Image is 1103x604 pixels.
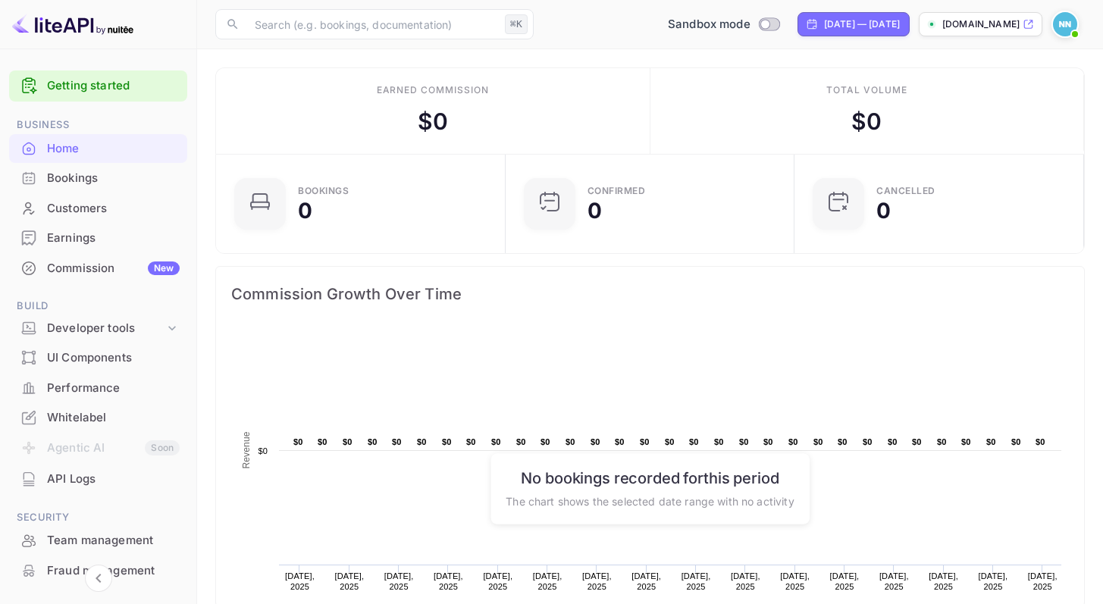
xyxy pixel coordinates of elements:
[9,117,187,133] span: Business
[1011,437,1021,446] text: $0
[788,437,798,446] text: $0
[9,526,187,554] a: Team management
[293,437,303,446] text: $0
[689,437,699,446] text: $0
[533,571,562,591] text: [DATE], 2025
[582,571,612,591] text: [DATE], 2025
[9,343,187,371] a: UI Components
[986,437,996,446] text: $0
[47,200,180,218] div: Customers
[318,437,327,446] text: $0
[9,556,187,586] div: Fraud management
[9,526,187,555] div: Team management
[9,556,187,584] a: Fraud management
[879,571,909,591] text: [DATE], 2025
[418,105,448,139] div: $ 0
[298,200,312,221] div: 0
[1036,437,1045,446] text: $0
[466,437,476,446] text: $0
[47,380,180,397] div: Performance
[9,315,187,342] div: Developer tools
[682,571,711,591] text: [DATE], 2025
[665,437,675,446] text: $0
[863,437,873,446] text: $0
[505,14,528,34] div: ⌘K
[9,254,187,282] a: CommissionNew
[9,374,187,402] a: Performance
[47,471,180,488] div: API Logs
[47,562,180,580] div: Fraud management
[9,465,187,493] a: API Logs
[47,77,180,95] a: Getting started
[516,437,526,446] text: $0
[9,164,187,193] div: Bookings
[483,571,512,591] text: [DATE], 2025
[434,571,463,591] text: [DATE], 2025
[506,493,794,509] p: The chart shows the selected date range with no activity
[591,437,600,446] text: $0
[588,186,646,196] div: Confirmed
[876,200,891,221] div: 0
[85,565,112,592] button: Collapse navigation
[9,343,187,373] div: UI Components
[942,17,1020,31] p: [DOMAIN_NAME]
[392,437,402,446] text: $0
[731,571,760,591] text: [DATE], 2025
[12,12,133,36] img: LiteAPI logo
[298,186,349,196] div: Bookings
[241,431,252,468] text: Revenue
[384,571,414,591] text: [DATE], 2025
[824,17,900,31] div: [DATE] — [DATE]
[912,437,922,446] text: $0
[9,374,187,403] div: Performance
[47,320,165,337] div: Developer tools
[9,134,187,164] div: Home
[615,437,625,446] text: $0
[377,83,489,97] div: Earned commission
[813,437,823,446] text: $0
[47,349,180,367] div: UI Components
[1053,12,1077,36] img: NV cartrawler NV
[9,70,187,102] div: Getting started
[838,437,848,446] text: $0
[640,437,650,446] text: $0
[9,164,187,192] a: Bookings
[9,194,187,222] a: Customers
[9,254,187,283] div: CommissionNew
[961,437,971,446] text: $0
[47,532,180,549] div: Team management
[541,437,550,446] text: $0
[979,571,1008,591] text: [DATE], 2025
[47,260,180,277] div: Commission
[285,571,315,591] text: [DATE], 2025
[506,468,794,487] h6: No bookings recorded for this period
[763,437,773,446] text: $0
[566,437,575,446] text: $0
[631,571,661,591] text: [DATE], 2025
[231,282,1069,306] span: Commission Growth Over Time
[888,437,898,446] text: $0
[9,224,187,253] div: Earnings
[9,224,187,252] a: Earnings
[876,186,935,196] div: CANCELLED
[588,200,602,221] div: 0
[937,437,947,446] text: $0
[9,134,187,162] a: Home
[1028,571,1058,591] text: [DATE], 2025
[148,261,180,275] div: New
[662,16,785,33] div: Switch to Production mode
[668,16,750,33] span: Sandbox mode
[343,437,353,446] text: $0
[47,140,180,158] div: Home
[851,105,882,139] div: $ 0
[442,437,452,446] text: $0
[929,571,958,591] text: [DATE], 2025
[714,437,724,446] text: $0
[368,437,378,446] text: $0
[739,437,749,446] text: $0
[417,437,427,446] text: $0
[246,9,499,39] input: Search (e.g. bookings, documentation)
[491,437,501,446] text: $0
[9,194,187,224] div: Customers
[826,83,907,97] div: Total volume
